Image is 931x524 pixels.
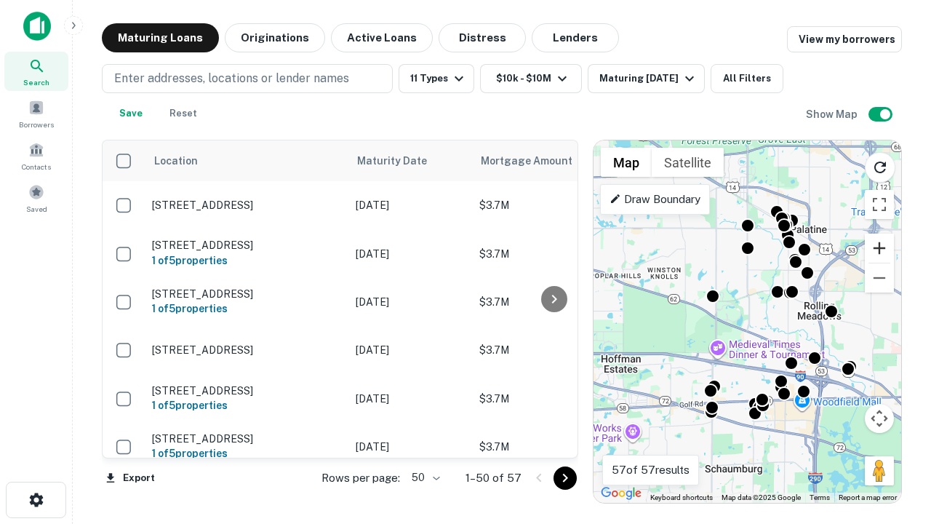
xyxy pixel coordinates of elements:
a: Borrowers [4,94,68,133]
p: $3.7M [479,391,625,407]
th: Maturity Date [348,140,472,181]
button: Show satellite imagery [652,148,724,177]
button: 11 Types [399,64,474,93]
a: Saved [4,178,68,218]
p: [STREET_ADDRESS] [152,287,341,301]
p: [STREET_ADDRESS] [152,384,341,397]
button: Show street map [601,148,652,177]
span: Borrowers [19,119,54,130]
p: [STREET_ADDRESS] [152,344,341,357]
button: Reset [160,99,207,128]
img: Google [597,484,645,503]
button: Map camera controls [865,404,894,433]
button: Toggle fullscreen view [865,190,894,219]
span: Location [153,152,198,170]
span: Contacts [22,161,51,172]
span: Saved [26,203,47,215]
div: 50 [406,467,442,488]
p: [STREET_ADDRESS] [152,432,341,445]
h6: 1 of 5 properties [152,253,341,269]
span: Map data ©2025 Google [722,493,801,501]
button: Zoom out [865,263,894,293]
div: 0 0 [594,140,901,503]
p: 57 of 57 results [612,461,690,479]
p: [DATE] [356,197,465,213]
div: Maturing [DATE] [599,70,698,87]
a: Search [4,52,68,91]
span: Mortgage Amount [481,152,591,170]
button: Go to next page [554,467,577,490]
h6: 1 of 5 properties [152,301,341,317]
p: [DATE] [356,246,465,262]
button: Export [102,467,159,489]
button: Enter addresses, locations or lender names [102,64,393,93]
p: [DATE] [356,342,465,358]
p: $3.7M [479,294,625,310]
p: $3.7M [479,246,625,262]
button: Reload search area [865,152,895,183]
a: Contacts [4,136,68,175]
p: Draw Boundary [610,191,700,208]
a: Open this area in Google Maps (opens a new window) [597,484,645,503]
a: Report a map error [839,493,897,501]
button: Lenders [532,23,619,52]
h6: Show Map [806,106,860,122]
span: Search [23,76,49,88]
th: Location [145,140,348,181]
button: $10k - $10M [480,64,582,93]
button: Originations [225,23,325,52]
button: Save your search to get updates of matches that match your search criteria. [108,99,154,128]
button: Maturing [DATE] [588,64,705,93]
p: [DATE] [356,294,465,310]
p: Enter addresses, locations or lender names [114,70,349,87]
button: Active Loans [331,23,433,52]
p: [DATE] [356,391,465,407]
button: Keyboard shortcuts [650,493,713,503]
p: $3.7M [479,197,625,213]
button: Maturing Loans [102,23,219,52]
p: 1–50 of 57 [465,469,522,487]
p: [STREET_ADDRESS] [152,199,341,212]
p: $3.7M [479,439,625,455]
iframe: Chat Widget [858,408,931,477]
a: Terms (opens in new tab) [810,493,830,501]
button: Zoom in [865,234,894,263]
a: View my borrowers [787,26,902,52]
span: Maturity Date [357,152,446,170]
p: [STREET_ADDRESS] [152,239,341,252]
p: Rows per page: [321,469,400,487]
p: [DATE] [356,439,465,455]
button: All Filters [711,64,783,93]
button: Distress [439,23,526,52]
p: $3.7M [479,342,625,358]
h6: 1 of 5 properties [152,397,341,413]
th: Mortgage Amount [472,140,632,181]
h6: 1 of 5 properties [152,445,341,461]
img: capitalize-icon.png [23,12,51,41]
